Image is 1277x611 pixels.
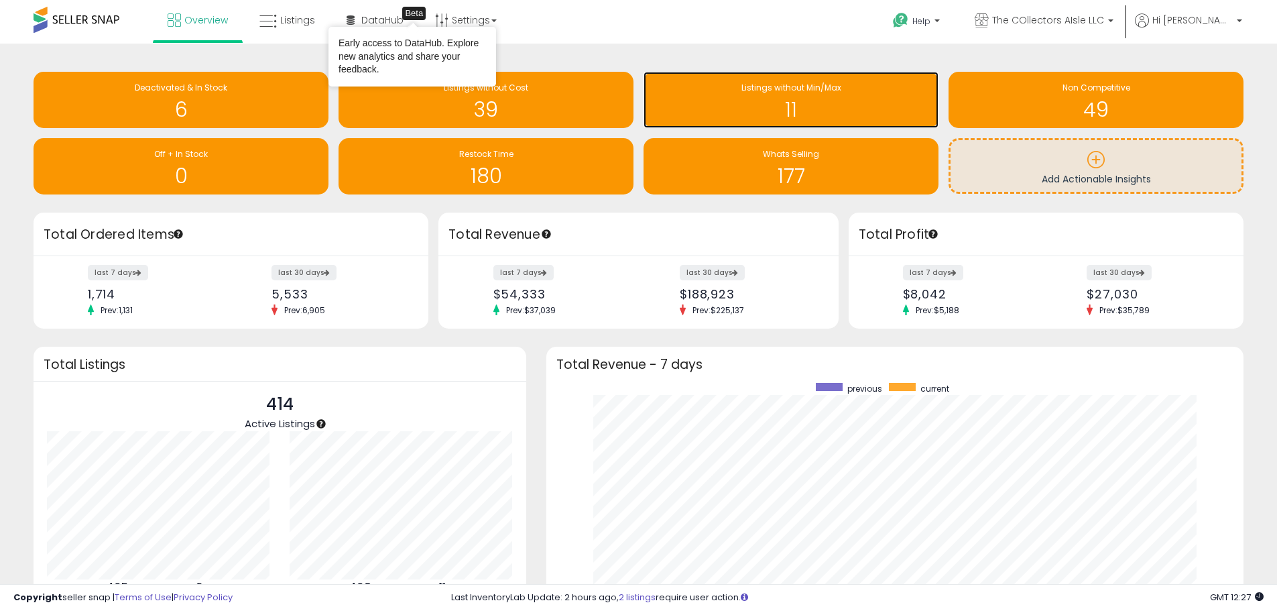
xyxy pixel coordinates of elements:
[451,592,1264,604] div: Last InventoryLab Update: 2 hours ago, require user action.
[644,138,938,195] a: Whats Selling 177
[278,304,332,316] span: Prev: 6,905
[650,99,932,121] h1: 11
[271,265,337,280] label: last 30 days
[40,165,322,187] h1: 0
[345,99,627,121] h1: 39
[154,148,208,160] span: Off + In Stock
[402,7,426,20] div: Tooltip anchor
[339,138,633,195] a: Restock Time 180
[245,416,315,431] span: Active Listings
[927,228,939,240] div: Tooltip anchor
[920,383,949,394] span: current
[992,13,1104,27] span: The COllectors AIsle LLC
[444,82,528,93] span: Listings without Cost
[44,225,418,244] h3: Total Ordered Items
[882,2,953,44] a: Help
[903,265,963,280] label: last 7 days
[245,392,315,417] p: 414
[909,304,966,316] span: Prev: $5,188
[1087,287,1220,301] div: $27,030
[859,225,1233,244] h3: Total Profit
[34,72,328,128] a: Deactivated & In Stock 6
[741,593,748,602] i: Click here to read more about un-synced listings.
[1093,304,1156,316] span: Prev: $35,789
[892,12,909,29] i: Get Help
[196,579,203,596] b: 9
[40,99,322,121] h1: 6
[349,579,371,596] b: 403
[174,591,233,604] a: Privacy Policy
[680,265,745,280] label: last 30 days
[361,13,404,27] span: DataHub
[763,148,819,160] span: Whats Selling
[345,165,627,187] h1: 180
[459,148,513,160] span: Restock Time
[280,13,315,27] span: Listings
[847,383,882,394] span: previous
[1087,265,1152,280] label: last 30 days
[184,13,228,27] span: Overview
[650,165,932,187] h1: 177
[106,579,128,596] b: 405
[1062,82,1130,93] span: Non Competitive
[619,591,656,604] a: 2 listings
[13,591,62,604] strong: Copyright
[680,287,815,301] div: $188,923
[556,359,1233,370] h3: Total Revenue - 7 days
[912,15,930,27] span: Help
[493,287,629,301] div: $54,333
[644,72,938,128] a: Listings without Min/Max 11
[499,304,562,316] span: Prev: $37,039
[115,591,172,604] a: Terms of Use
[949,72,1243,128] a: Non Competitive 49
[172,228,184,240] div: Tooltip anchor
[951,140,1241,192] a: Add Actionable Insights
[955,99,1237,121] h1: 49
[493,265,554,280] label: last 7 days
[686,304,751,316] span: Prev: $225,137
[339,72,633,128] a: Listings without Cost 39
[13,592,233,604] div: seller snap | |
[135,82,227,93] span: Deactivated & In Stock
[94,304,139,316] span: Prev: 1,131
[271,287,405,301] div: 5,533
[540,228,552,240] div: Tooltip anchor
[903,287,1036,301] div: $8,042
[439,579,446,596] b: 11
[1210,591,1264,604] span: 2025-10-8 12:27 GMT
[315,418,327,430] div: Tooltip anchor
[1135,13,1242,44] a: Hi [PERSON_NAME]
[1042,172,1151,186] span: Add Actionable Insights
[339,37,486,76] div: Early access to DataHub. Explore new analytics and share your feedback.
[741,82,841,93] span: Listings without Min/Max
[44,359,516,370] h3: Total Listings
[448,225,829,244] h3: Total Revenue
[88,265,148,280] label: last 7 days
[1152,13,1233,27] span: Hi [PERSON_NAME]
[88,287,221,301] div: 1,714
[34,138,328,195] a: Off + In Stock 0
